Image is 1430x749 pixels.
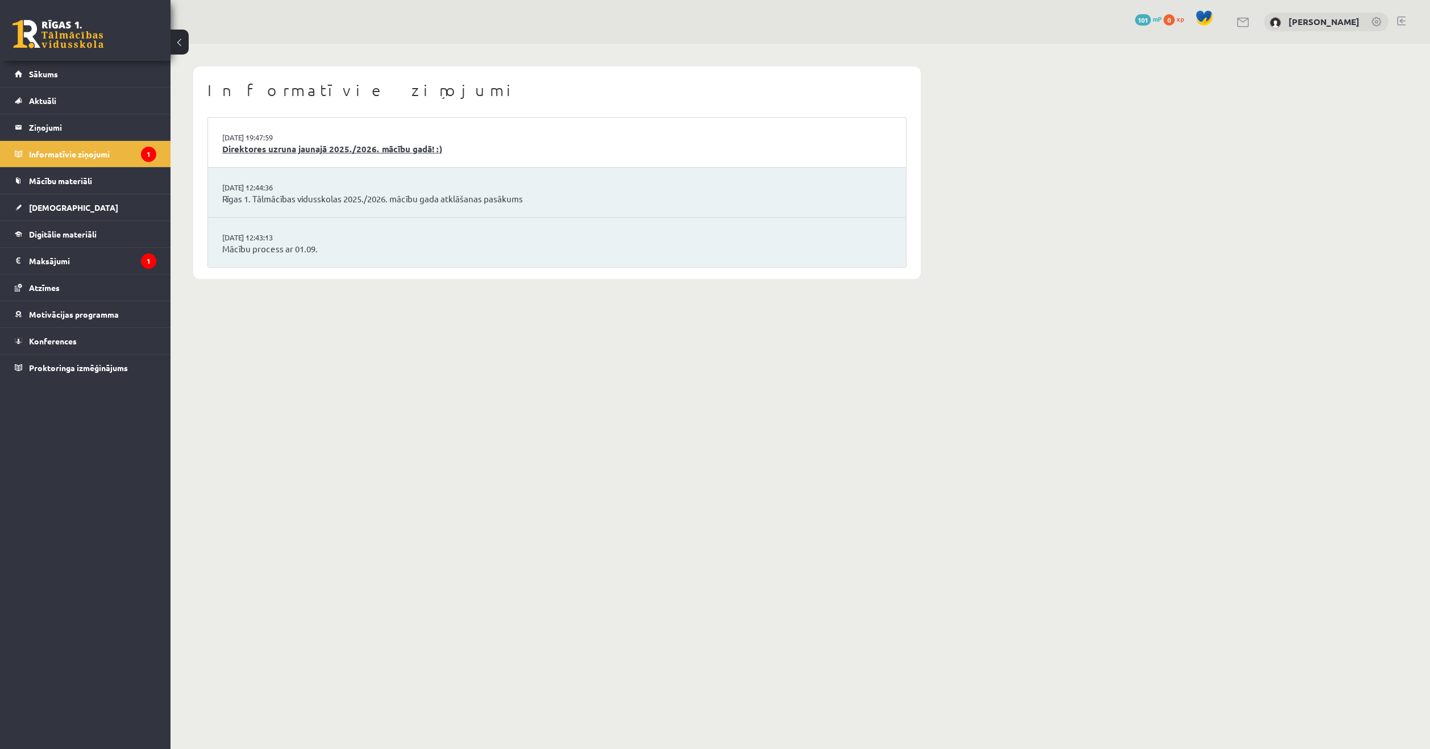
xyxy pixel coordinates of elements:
[29,114,156,140] legend: Ziņojumi
[15,61,156,87] a: Sākums
[29,202,118,213] span: [DEMOGRAPHIC_DATA]
[15,355,156,381] a: Proktoringa izmēģinājums
[1135,14,1151,26] span: 101
[222,232,307,243] a: [DATE] 12:43:13
[222,132,307,143] a: [DATE] 19:47:59
[15,328,156,354] a: Konferences
[1270,17,1281,28] img: Aleksandrs Vagalis
[1177,14,1184,23] span: xp
[29,69,58,79] span: Sākums
[29,336,77,346] span: Konferences
[15,88,156,114] a: Aktuāli
[1163,14,1190,23] a: 0 xp
[29,176,92,186] span: Mācību materiāli
[1288,16,1360,27] a: [PERSON_NAME]
[29,363,128,373] span: Proktoringa izmēģinājums
[1163,14,1175,26] span: 0
[29,229,97,239] span: Digitālie materiāli
[15,168,156,194] a: Mācību materiāli
[29,141,156,167] legend: Informatīvie ziņojumi
[15,221,156,247] a: Digitālie materiāli
[141,253,156,269] i: 1
[15,301,156,327] a: Motivācijas programma
[29,248,156,274] legend: Maksājumi
[15,114,156,140] a: Ziņojumi
[29,309,119,319] span: Motivācijas programma
[15,194,156,220] a: [DEMOGRAPHIC_DATA]
[29,282,60,293] span: Atzīmes
[222,193,892,206] a: Rīgas 1. Tālmācības vidusskolas 2025./2026. mācību gada atklāšanas pasākums
[222,243,892,256] a: Mācību process ar 01.09.
[222,143,892,156] a: Direktores uzruna jaunajā 2025./2026. mācību gadā! :)
[1153,14,1162,23] span: mP
[141,147,156,162] i: 1
[13,20,103,48] a: Rīgas 1. Tālmācības vidusskola
[15,141,156,167] a: Informatīvie ziņojumi1
[222,182,307,193] a: [DATE] 12:44:36
[15,274,156,301] a: Atzīmes
[15,248,156,274] a: Maksājumi1
[1135,14,1162,23] a: 101 mP
[207,81,907,100] h1: Informatīvie ziņojumi
[29,95,56,106] span: Aktuāli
